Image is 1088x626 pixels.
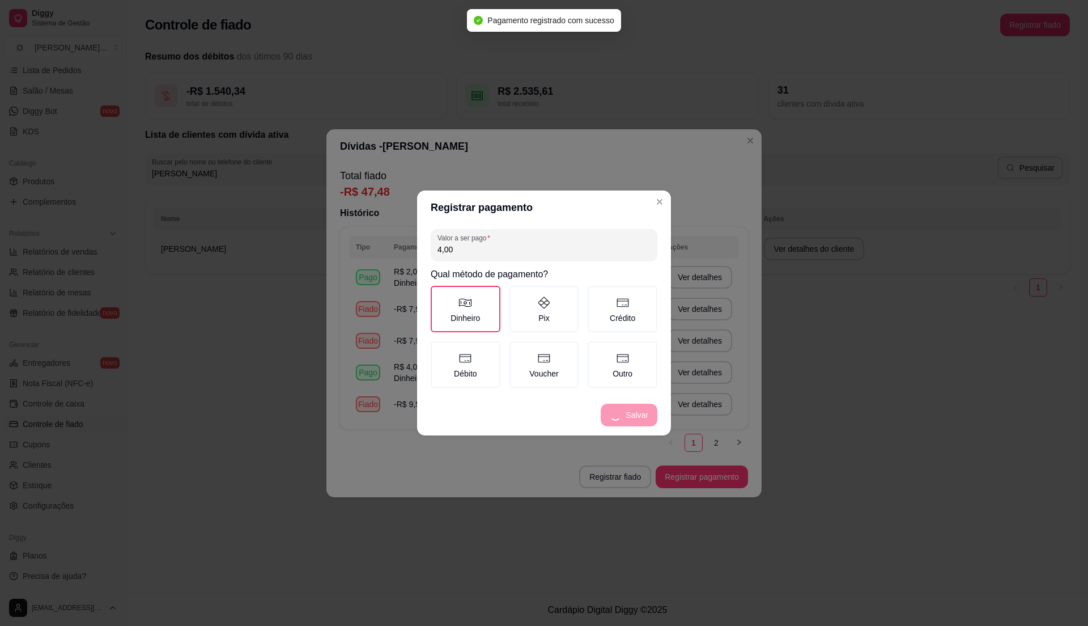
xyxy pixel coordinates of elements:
[431,268,657,281] h2: Qual método de pagamento?
[588,286,657,332] label: Crédito
[417,191,671,225] header: Registrar pagamento
[474,16,483,25] span: check-circle
[588,341,657,388] label: Outro
[437,233,494,243] label: Valor a ser pago
[651,193,669,211] button: Close
[509,286,579,332] label: Pix
[509,341,579,388] label: Voucher
[431,341,500,388] label: Débito
[437,244,651,255] input: Valor a ser pago
[431,286,500,332] label: Dinheiro
[487,16,614,25] span: Pagamento registrado com sucesso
